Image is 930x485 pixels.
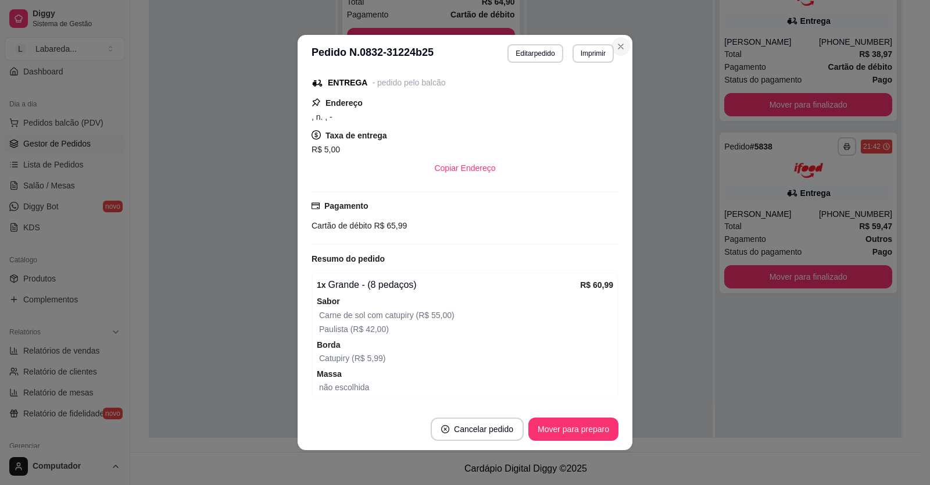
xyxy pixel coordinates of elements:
div: ENTREGA [328,77,367,89]
span: (R$ 55,00) [414,311,455,320]
div: - pedido pelo balcão [372,77,445,89]
strong: Taxa de entrega [325,131,387,140]
button: Close [611,37,630,56]
span: não escolhida [319,383,369,392]
strong: Sabor [317,297,340,306]
span: (R$ 42,00) [348,324,389,334]
strong: R$ 60,99 [580,280,613,290]
span: R$ 5,00 [312,145,340,154]
button: close-circleCancelar pedido [431,418,524,441]
span: close-circle [441,425,449,433]
strong: 1 x [317,280,326,290]
span: , n. , - [312,112,332,122]
strong: Pagamento [324,201,368,211]
span: Catupiry [319,354,349,363]
h3: Pedido N. 0832-31224b25 [312,44,434,63]
strong: Endereço [325,98,363,108]
button: Editarpedido [507,44,563,63]
span: (R$ 5,99) [349,354,385,363]
button: Mover para preparo [528,418,618,441]
strong: Massa [317,369,342,379]
span: Cartão de débito [312,221,372,230]
button: Imprimir [573,44,614,63]
span: Carne de sol com catupiry [319,311,414,320]
span: credit-card [312,202,320,210]
div: Grande - (8 pedaços) [317,278,580,292]
span: dollar [312,130,321,140]
strong: Borda [317,340,340,350]
span: Paulista [319,324,348,334]
button: Copiar Endereço [425,156,505,180]
span: R$ 65,99 [372,221,407,230]
span: pushpin [312,98,321,107]
strong: Resumo do pedido [312,254,385,263]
